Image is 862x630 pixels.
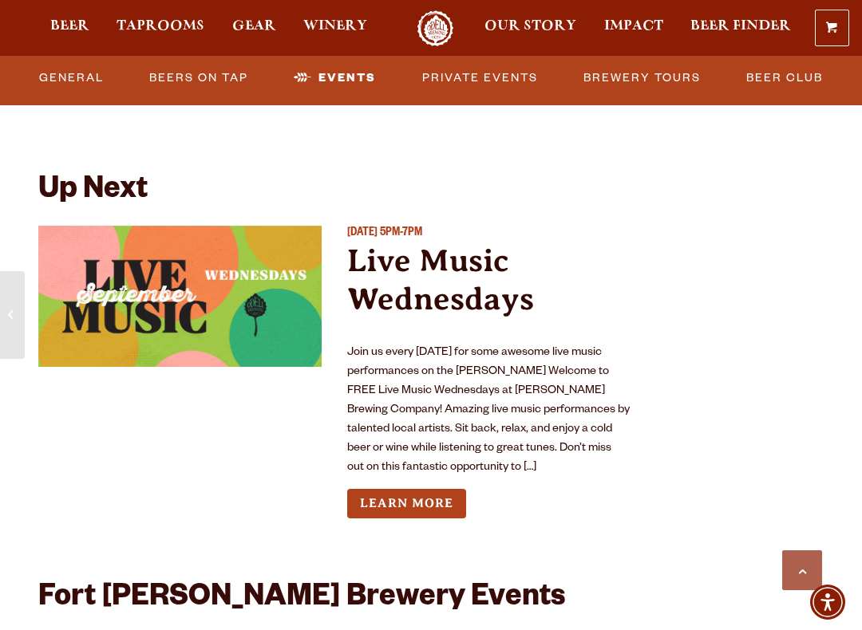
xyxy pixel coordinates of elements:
[484,20,576,33] span: Our Story
[38,582,565,617] h2: Fort [PERSON_NAME] Brewery Events
[474,10,587,46] a: Our Story
[347,227,378,240] span: [DATE]
[405,10,465,46] a: Odell Home
[222,10,287,46] a: Gear
[680,10,801,46] a: Beer Finder
[38,175,148,210] h2: Up Next
[40,10,100,46] a: Beer
[594,10,674,46] a: Impact
[106,10,215,46] a: Taprooms
[303,20,367,33] span: Winery
[293,10,378,46] a: Winery
[143,60,255,96] a: Beers on Tap
[416,60,544,96] a: Private Events
[810,585,845,620] div: Accessibility Menu
[33,60,110,96] a: General
[347,489,466,518] a: Learn more about Live Music Wednesdays
[347,344,631,478] p: Join us every [DATE] for some awesome live music performances on the [PERSON_NAME] Welcome to FRE...
[380,227,422,240] span: 5PM-7PM
[50,20,89,33] span: Beer
[232,20,276,33] span: Gear
[690,20,791,33] span: Beer Finder
[287,60,382,96] a: Events
[782,550,822,590] a: Scroll to top
[577,60,707,96] a: Brewery Tours
[347,242,534,317] a: Live Music Wednesdays
[604,20,663,33] span: Impact
[117,20,204,33] span: Taprooms
[740,60,829,96] a: Beer Club
[38,226,322,367] a: View event details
